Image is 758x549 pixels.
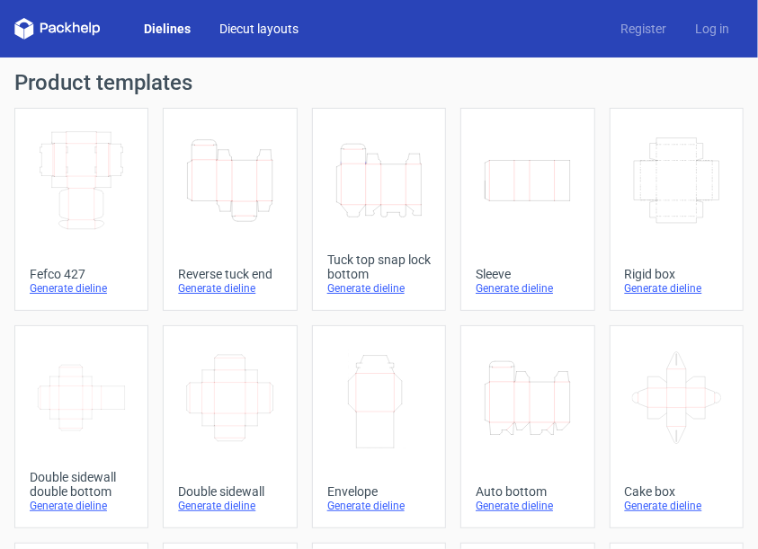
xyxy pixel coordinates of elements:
[178,484,281,499] div: Double sidewall
[205,20,313,38] a: Diecut layouts
[460,108,594,311] a: SleeveGenerate dieline
[178,499,281,513] div: Generate dieline
[681,20,744,38] a: Log in
[178,267,281,281] div: Reverse tuck end
[30,499,133,513] div: Generate dieline
[312,108,446,311] a: Tuck top snap lock bottomGenerate dieline
[460,325,594,528] a: Auto bottomGenerate dieline
[14,325,148,528] a: Double sidewall double bottomGenerate dieline
[163,108,297,311] a: Reverse tuck endGenerate dieline
[610,108,744,311] a: Rigid boxGenerate dieline
[606,20,681,38] a: Register
[625,499,728,513] div: Generate dieline
[30,267,133,281] div: Fefco 427
[163,325,297,528] a: Double sidewallGenerate dieline
[14,108,148,311] a: Fefco 427Generate dieline
[625,267,728,281] div: Rigid box
[476,281,579,296] div: Generate dieline
[327,484,431,499] div: Envelope
[30,470,133,499] div: Double sidewall double bottom
[625,281,728,296] div: Generate dieline
[476,499,579,513] div: Generate dieline
[30,281,133,296] div: Generate dieline
[327,499,431,513] div: Generate dieline
[610,325,744,528] a: Cake boxGenerate dieline
[476,484,579,499] div: Auto bottom
[312,325,446,528] a: EnvelopeGenerate dieline
[129,20,205,38] a: Dielines
[625,484,728,499] div: Cake box
[327,281,431,296] div: Generate dieline
[14,72,744,93] h1: Product templates
[178,281,281,296] div: Generate dieline
[476,267,579,281] div: Sleeve
[327,252,431,281] div: Tuck top snap lock bottom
